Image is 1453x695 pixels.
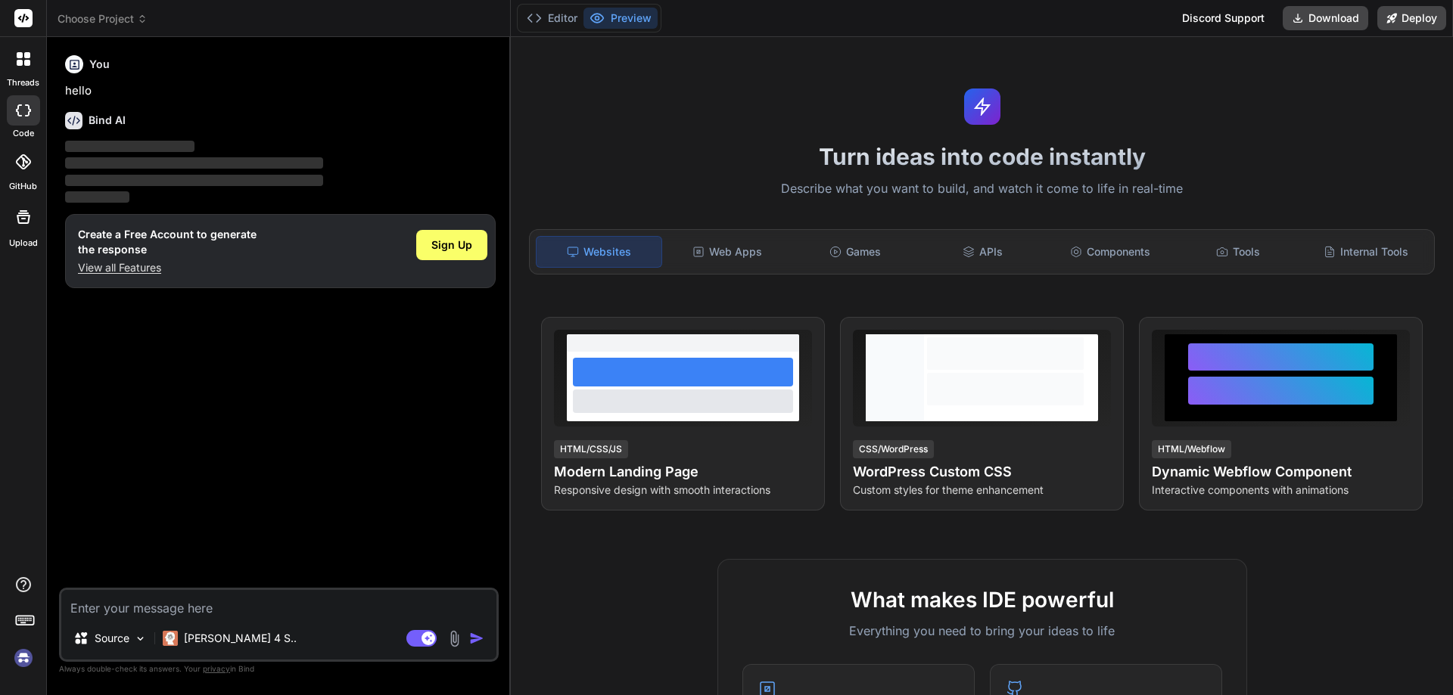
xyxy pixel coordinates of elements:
[536,236,662,268] div: Websites
[583,8,658,29] button: Preview
[742,584,1222,616] h2: What makes IDE powerful
[521,8,583,29] button: Editor
[7,76,39,89] label: threads
[184,631,297,646] p: [PERSON_NAME] 4 S..
[920,236,1045,268] div: APIs
[431,237,472,253] span: Sign Up
[1152,461,1410,482] h4: Dynamic Webflow Component
[65,157,323,169] span: ‌
[520,179,1444,199] p: Describe what you want to build, and watch it come to life in real-time
[9,237,38,250] label: Upload
[1152,440,1231,458] div: HTML/Webflow
[665,236,790,268] div: Web Apps
[78,227,257,257] h1: Create a Free Account to generate the response
[554,482,812,498] p: Responsive design with smooth interactions
[58,11,148,26] span: Choose Project
[163,631,178,646] img: Claude 4 Sonnet
[1303,236,1428,268] div: Internal Tools
[1176,236,1301,268] div: Tools
[9,180,37,193] label: GitHub
[469,631,484,646] img: icon
[11,645,36,671] img: signin
[853,482,1111,498] p: Custom styles for theme enhancement
[742,622,1222,640] p: Everything you need to bring your ideas to life
[1048,236,1173,268] div: Components
[13,127,34,140] label: code
[65,82,496,100] p: hello
[1152,482,1410,498] p: Interactive components with animations
[203,664,230,673] span: privacy
[853,461,1111,482] h4: WordPress Custom CSS
[853,440,934,458] div: CSS/WordPress
[554,440,628,458] div: HTML/CSS/JS
[95,631,129,646] p: Source
[520,143,1444,170] h1: Turn ideas into code instantly
[59,662,499,676] p: Always double-check its answers. Your in Bind
[89,113,126,128] h6: Bind AI
[134,632,147,645] img: Pick Models
[65,175,323,186] span: ‌
[554,461,812,482] h4: Modern Landing Page
[793,236,918,268] div: Games
[1283,6,1368,30] button: Download
[65,191,129,203] span: ‌
[78,260,257,275] p: View all Features
[89,57,110,72] h6: You
[1173,6,1274,30] div: Discord Support
[65,141,194,152] span: ‌
[446,630,463,647] img: attachment
[1377,6,1446,30] button: Deploy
